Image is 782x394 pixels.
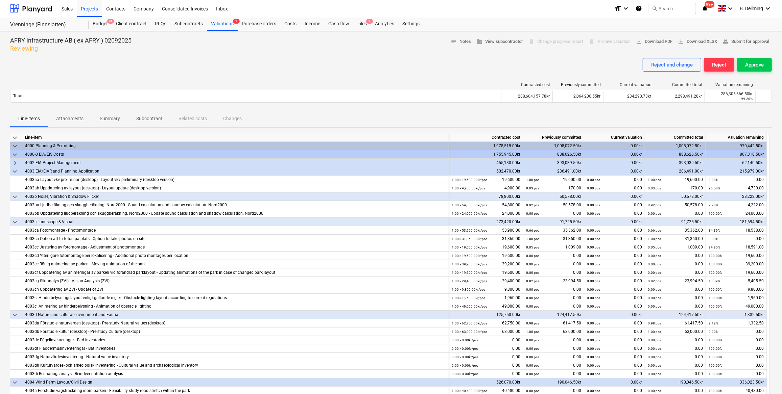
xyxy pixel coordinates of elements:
[25,218,446,226] div: 4003c Landscape & Visual
[584,142,645,150] div: 0.00kr
[526,294,581,302] div: 0.00
[398,17,424,31] div: Settings
[526,277,581,285] div: 23,994.50
[633,36,675,47] button: Download PDF
[451,38,471,46] span: Notes
[25,159,446,167] div: 4002 EIA Project Management
[645,159,706,167] div: 393,039.50kr
[238,17,280,31] div: Purchase orders
[11,311,19,319] span: keyboard_arrow_down
[452,252,520,260] div: 19,600.00
[678,38,684,45] span: save_alt
[452,184,520,192] div: 4,900.00
[449,192,523,201] div: 78,800.00kr
[587,178,600,182] small: 0.00 pcs
[648,186,661,190] small: 0.03 pcs
[706,142,767,150] div: 970,442.50kr
[449,378,523,387] div: 526,070.00kr
[709,176,764,184] div: 0.00
[526,235,581,243] div: 31,360.00
[25,209,446,218] div: 4003bb Uppdatering ljudberäkning och skuggberäkning. Nord2000 - Update sound calculation and shad...
[645,150,706,159] div: 888,626.50kr
[452,235,520,243] div: 31,360.00
[587,268,642,277] div: 0.00
[587,254,600,258] small: 0.00 pcs
[709,237,718,241] small: 0.00%
[648,229,661,232] small: 0.66 pcs
[526,271,539,274] small: 0.00 pcs
[25,176,446,184] div: 4003aa Layout vkv preliminär (desktop) - Layout vkv preliminary (desktop version)
[366,19,373,24] span: 2
[452,260,520,268] div: 39,200.00
[452,294,520,302] div: 1,960.00
[526,285,581,294] div: 0.00
[25,226,446,235] div: 4003ca Fotomontage - Photomontage
[645,142,706,150] div: 1,008,072.50kr
[648,235,703,243] div: 31,360.00
[648,184,703,192] div: 170.00
[722,38,729,45] span: people_alt
[452,201,520,209] div: 54,800.00
[233,19,240,24] span: 1
[449,133,523,142] div: Contracted cost
[678,38,717,46] span: Download XLSX
[526,302,581,311] div: 0.00
[11,151,19,159] span: keyboard_arrow_down
[720,36,772,47] button: Submit for approval
[648,285,703,294] div: 0.00
[353,17,371,31] a: Files2
[706,218,767,226] div: 181,694.50kr
[452,262,487,266] small: 1.00 × 39,200.00kr / pcs
[648,178,661,182] small: 1.00 pcs
[10,21,80,28] div: Vrenninge (Finnslatten)
[649,3,696,14] button: Search
[13,93,22,99] p: Total
[25,302,446,311] div: 4003cj Animering av hinderbelysning - Animation of obstacle lighting
[675,36,720,47] button: Download XLSX
[474,36,526,47] button: View subcontractor
[452,176,520,184] div: 19,600.00
[706,159,767,167] div: 62,140.50kr
[11,193,19,201] span: keyboard_arrow_down
[324,17,353,31] a: Cash flow
[709,203,718,207] small: 7.70%
[587,305,600,308] small: 0.00 pcs
[643,58,701,72] button: Reject and change
[709,226,764,235] div: 18,538.00
[645,192,706,201] div: 50,578.00kr
[587,212,600,215] small: 0.00 pcs
[648,209,703,218] div: 0.00
[635,4,642,12] i: Knowledge base
[636,38,672,46] span: Download PDF
[709,235,764,243] div: 0.00
[151,17,170,31] div: RFQs
[280,17,301,31] a: Costs
[526,262,539,266] small: 0.00 pcs
[25,252,446,260] div: 4003cd Ytterligare fotomontage per lokalisering - Additional photo montages per location
[207,17,238,31] div: Valuations
[11,134,19,142] span: keyboard_arrow_down
[709,294,764,302] div: 1,960.00
[526,176,581,184] div: 19,600.00
[526,254,539,258] small: 0.00 pcs
[654,91,705,102] div: 2,298,491.28kr
[452,186,485,190] small: 1.00 × 4,900.00kr / pcs
[526,305,539,308] small: 0.00 pcs
[451,38,457,45] span: notes
[10,45,132,53] p: Reviewing
[526,268,581,277] div: 0.00
[526,296,539,300] small: 0.00 pcs
[523,192,584,201] div: 50,578.00kr
[301,17,324,31] div: Income
[107,19,114,24] span: 9+
[645,167,706,176] div: 286,491.00kr
[526,201,581,209] div: 50,578.00
[587,203,600,207] small: 0.00 pcs
[648,201,703,209] div: 50,578.00
[648,237,661,241] small: 1.00 pcs
[764,4,772,12] i: keyboard_arrow_down
[526,279,539,283] small: 0.82 pcs
[25,268,446,277] div: 4003cf Uppdatering av animeringar av parken vid förändrad parklayout - Updating animations of the...
[648,212,661,215] small: 0.00 pcs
